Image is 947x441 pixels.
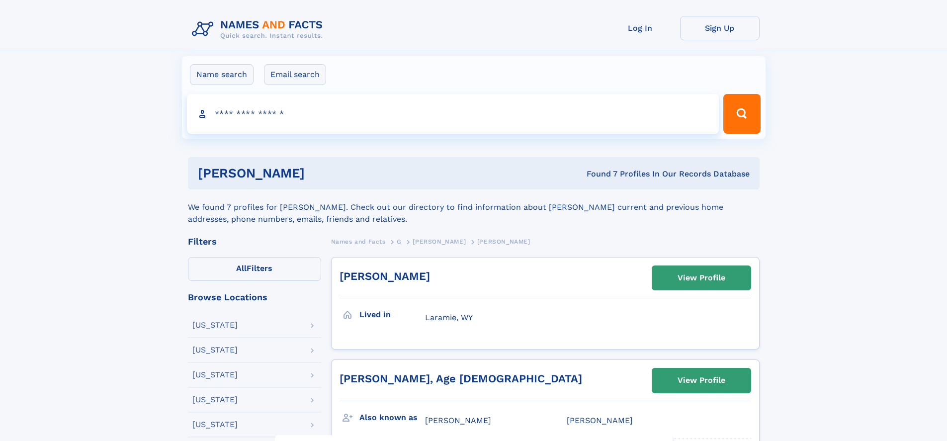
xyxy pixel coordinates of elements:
[601,16,680,40] a: Log In
[198,167,446,179] h1: [PERSON_NAME]
[477,238,530,245] span: [PERSON_NAME]
[680,16,760,40] a: Sign Up
[331,235,386,248] a: Names and Facts
[192,421,238,429] div: [US_STATE]
[192,396,238,404] div: [US_STATE]
[236,264,247,273] span: All
[678,266,725,289] div: View Profile
[413,235,466,248] a: [PERSON_NAME]
[359,306,425,323] h3: Lived in
[190,64,254,85] label: Name search
[264,64,326,85] label: Email search
[652,368,751,392] a: View Profile
[188,16,331,43] img: Logo Names and Facts
[723,94,760,134] button: Search Button
[192,346,238,354] div: [US_STATE]
[192,371,238,379] div: [US_STATE]
[188,237,321,246] div: Filters
[192,321,238,329] div: [US_STATE]
[652,266,751,290] a: View Profile
[188,293,321,302] div: Browse Locations
[413,238,466,245] span: [PERSON_NAME]
[397,235,402,248] a: G
[340,270,430,282] a: [PERSON_NAME]
[187,94,719,134] input: search input
[340,372,582,385] a: [PERSON_NAME], Age [DEMOGRAPHIC_DATA]
[425,313,473,322] span: Laramie, WY
[397,238,402,245] span: G
[567,416,633,425] span: [PERSON_NAME]
[678,369,725,392] div: View Profile
[425,416,491,425] span: [PERSON_NAME]
[188,257,321,281] label: Filters
[359,409,425,426] h3: Also known as
[445,169,750,179] div: Found 7 Profiles In Our Records Database
[188,189,760,225] div: We found 7 profiles for [PERSON_NAME]. Check out our directory to find information about [PERSON_...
